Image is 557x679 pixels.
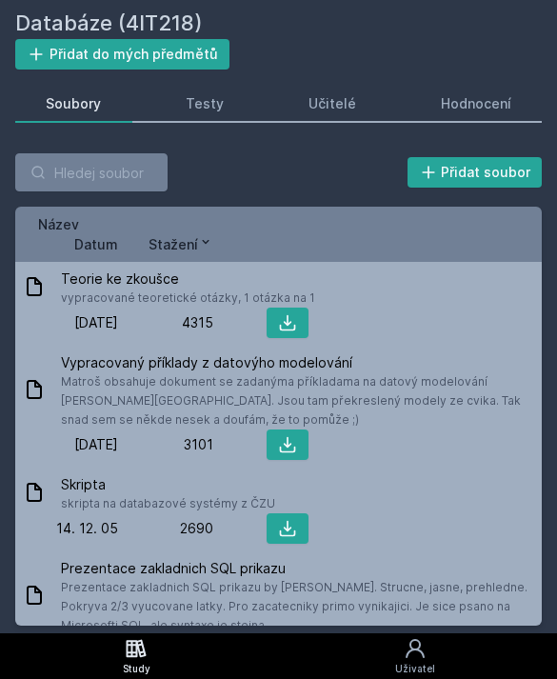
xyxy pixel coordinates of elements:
button: Název [38,214,79,234]
div: Hodnocení [441,94,511,113]
span: Matroš obsahuje dokument se zadanýma příkladama na datový modelování [PERSON_NAME][GEOGRAPHIC_DAT... [61,372,534,429]
span: vypracované teoretické otázky, 1 otázka na 1 [61,289,315,308]
input: Hledej soubor [15,153,168,191]
span: Skripta [61,475,275,494]
span: [DATE] [74,313,118,332]
div: Uživatel [395,662,435,676]
span: Prezentace zakladnich SQL prikazu by [PERSON_NAME]. Strucne, jasne, prehledne. Pokryva 2/3 vyucov... [61,578,534,635]
button: Přidat soubor [408,157,543,188]
button: Přidat do mých předmětů [15,39,229,70]
span: Prezentace zakladnich SQL prikazu [61,559,534,578]
div: Učitelé [308,94,356,113]
a: Soubory [15,85,132,123]
span: [DATE] [74,435,118,454]
a: Uživatel [272,633,557,679]
div: Study [123,662,150,676]
div: 2690 [118,519,213,538]
div: Testy [186,94,224,113]
div: 3101 [118,435,213,454]
div: 4315 [118,313,213,332]
a: Hodnocení [409,85,542,123]
span: Stažení [149,234,198,254]
button: Stažení [149,234,213,254]
div: Soubory [46,94,101,113]
a: Testy [155,85,255,123]
span: skripta na databazové systémy z ČZU [61,494,275,513]
button: Datum [74,234,118,254]
span: 14. 12. 05 [56,519,118,538]
span: Teorie ke zkoušce [61,270,315,289]
span: Vypracovaný příklady z datovýho modelování [61,353,534,372]
h2: Databáze (4IT218) [15,8,542,39]
a: Učitelé [278,85,388,123]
